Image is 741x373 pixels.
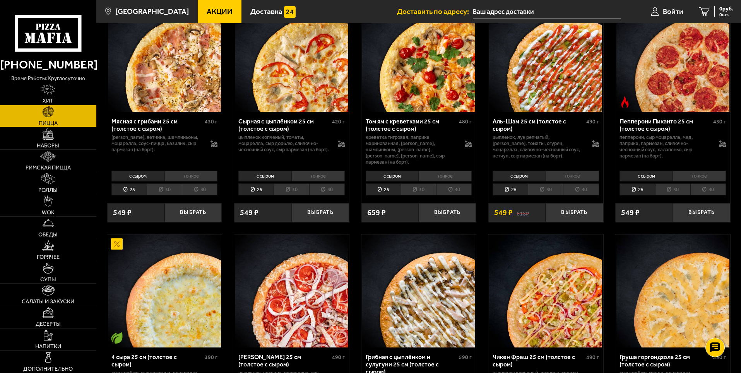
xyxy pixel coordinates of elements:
[22,299,74,304] span: Салаты и закуски
[39,120,58,126] span: Пицца
[111,118,203,132] div: Мясная с грибами 25 см (толстое с сыром)
[111,171,164,181] li: с сыром
[238,134,330,153] p: цыпленок копченый, томаты, моцарелла, сыр дорблю, сливочно-чесночный соус, сыр пармезан (на борт).
[164,203,222,222] button: Выбрать
[619,134,711,159] p: пепперони, сыр Моцарелла, мед, паприка, пармезан, сливочно-чесночный соус, халапеньо, сыр пармеза...
[517,209,529,217] s: 618 ₽
[690,183,726,195] li: 40
[367,209,386,217] span: 659 ₽
[238,118,330,132] div: Сырная с цыплёнком 25 см (толстое с сыром)
[205,354,217,361] span: 390 г
[284,6,296,18] img: 15daf4d41897b9f0e9f617042186c801.svg
[240,209,258,217] span: 549 ₽
[115,8,189,15] span: [GEOGRAPHIC_DATA]
[494,209,513,217] span: 549 ₽
[619,96,631,108] img: Острое блюдо
[26,165,71,170] span: Римская пицца
[563,183,599,195] li: 40
[436,183,472,195] li: 40
[107,234,222,347] a: АкционныйВегетарианское блюдо4 сыра 25 см (толстое с сыром)
[366,118,457,132] div: Том ям с креветками 25 см (толстое с сыром)
[362,234,475,347] img: Грибная с цыплёнком и сулугуни 25 см (толстое с сыром)
[250,8,282,15] span: Доставка
[459,118,472,125] span: 480 г
[366,183,401,195] li: 25
[621,209,640,217] span: 549 ₽
[489,234,602,347] img: Чикен Фреш 25 см (толстое с сыром)
[586,118,599,125] span: 490 г
[332,354,345,361] span: 490 г
[619,353,711,368] div: Груша горгондзола 25 см (толстое с сыром)
[493,118,584,132] div: Аль-Шам 25 см (толстое с сыром)
[111,353,203,368] div: 4 сыра 25 см (толстое с сыром)
[108,234,221,347] img: 4 сыра 25 см (толстое с сыром)
[719,12,733,17] span: 0 шт.
[309,183,345,195] li: 40
[493,134,584,159] p: цыпленок, лук репчатый, [PERSON_NAME], томаты, огурец, моцарелла, сливочно-чесночный соус, кетчуп...
[619,183,655,195] li: 25
[332,118,345,125] span: 420 г
[111,238,123,250] img: Акционный
[111,134,203,153] p: [PERSON_NAME], ветчина, шампиньоны, моцарелла, соус-пицца, базилик, сыр пармезан (на борт).
[616,234,729,347] img: Груша горгондзола 25 см (толстое с сыром)
[207,8,233,15] span: Акции
[38,187,58,193] span: Роллы
[401,183,436,195] li: 30
[113,209,132,217] span: 549 ₽
[274,183,309,195] li: 30
[719,6,733,12] span: 0 руб.
[111,332,123,344] img: Вегетарианское блюдо
[164,171,218,181] li: тонкое
[418,171,472,181] li: тонкое
[546,171,599,181] li: тонкое
[361,234,476,347] a: Грибная с цыплёнком и сулугуни 25 см (толстое с сыром)
[586,354,599,361] span: 490 г
[235,234,348,347] img: Петровская 25 см (толстое с сыром)
[619,171,673,181] li: с сыром
[238,353,330,368] div: [PERSON_NAME] 25 см (толстое с сыром)
[663,8,683,15] span: Войти
[292,203,349,222] button: Выбрать
[419,203,476,222] button: Выбрать
[615,234,730,347] a: Груша горгондзола 25 см (толстое с сыром)
[36,321,61,327] span: Десерты
[38,232,58,237] span: Обеды
[43,98,53,103] span: Хит
[397,8,473,15] span: Доставить по адресу:
[655,183,690,195] li: 30
[182,183,217,195] li: 40
[528,183,563,195] li: 30
[673,171,726,181] li: тонкое
[238,183,274,195] li: 25
[493,183,528,195] li: 25
[619,118,711,132] div: Пепперони Пиканто 25 см (толстое с сыром)
[238,171,291,181] li: с сыром
[234,234,349,347] a: Петровская 25 см (толстое с сыром)
[111,183,147,195] li: 25
[40,277,56,282] span: Супы
[366,171,419,181] li: с сыром
[459,354,472,361] span: 590 г
[291,171,345,181] li: тонкое
[147,183,182,195] li: 30
[37,254,60,260] span: Горячее
[23,366,73,371] span: Дополнительно
[493,171,546,181] li: с сыром
[35,344,61,349] span: Напитки
[366,134,457,165] p: креветка тигровая, паприка маринованная, [PERSON_NAME], шампиньоны, [PERSON_NAME], [PERSON_NAME],...
[546,203,603,222] button: Выбрать
[473,5,621,19] input: Ваш адрес доставки
[493,353,584,368] div: Чикен Фреш 25 см (толстое с сыром)
[488,234,603,347] a: Чикен Фреш 25 см (толстое с сыром)
[205,118,217,125] span: 430 г
[37,143,59,148] span: Наборы
[713,118,726,125] span: 430 г
[673,203,730,222] button: Выбрать
[42,210,55,215] span: WOK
